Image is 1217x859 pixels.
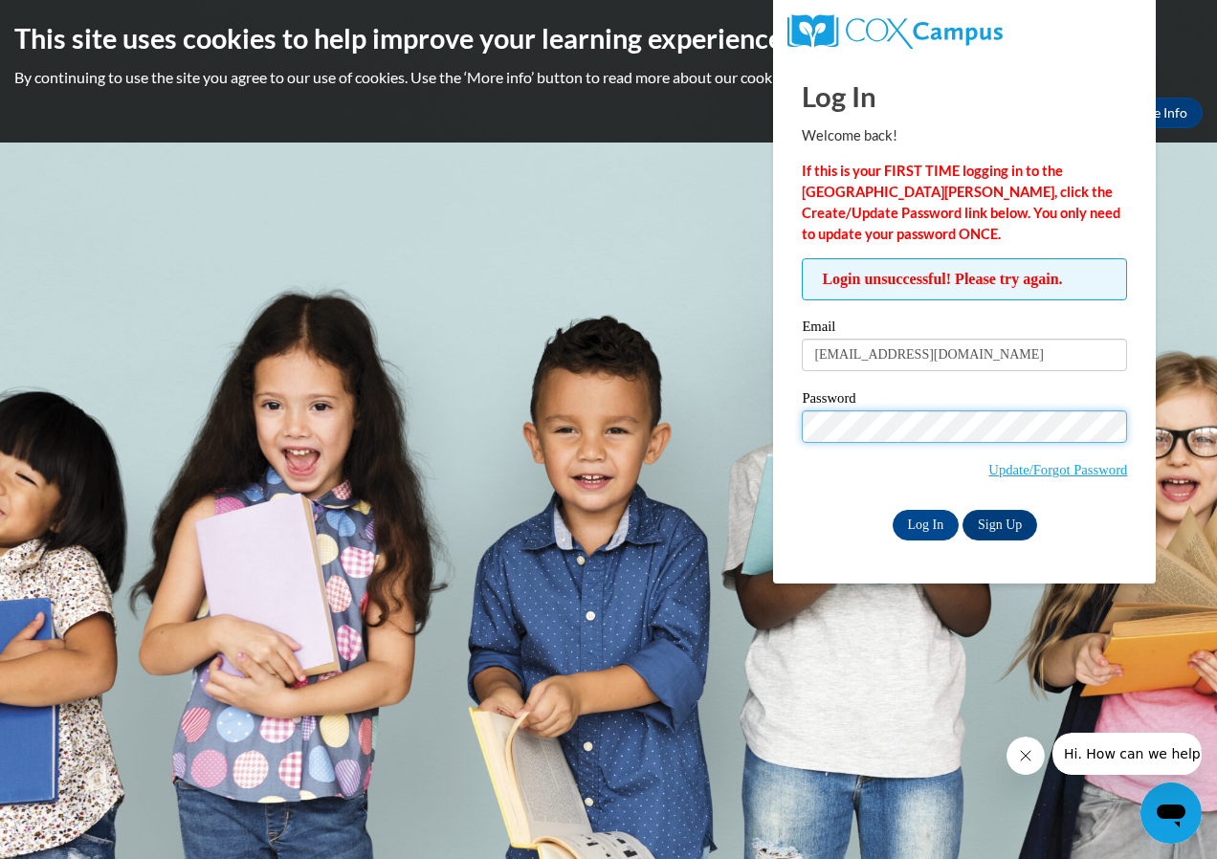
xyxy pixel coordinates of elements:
img: COX Campus [787,14,1002,49]
a: More Info [1113,98,1203,128]
iframe: Button to launch messaging window [1140,782,1202,844]
span: Login unsuccessful! Please try again. [802,258,1127,300]
h2: This site uses cookies to help improve your learning experience. [14,19,1203,57]
p: Welcome back! [802,125,1127,146]
label: Password [802,391,1127,410]
a: Update/Forgot Password [988,462,1127,477]
iframe: Close message [1007,737,1045,775]
strong: If this is your FIRST TIME logging in to the [GEOGRAPHIC_DATA][PERSON_NAME], click the Create/Upd... [802,163,1120,242]
span: Hi. How can we help? [11,13,155,29]
input: Log In [893,510,960,540]
iframe: Message from company [1052,733,1202,775]
h1: Log In [802,77,1127,116]
label: Email [802,319,1127,339]
a: Sign Up [963,510,1037,540]
p: By continuing to use the site you agree to our use of cookies. Use the ‘More info’ button to read... [14,67,1203,88]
